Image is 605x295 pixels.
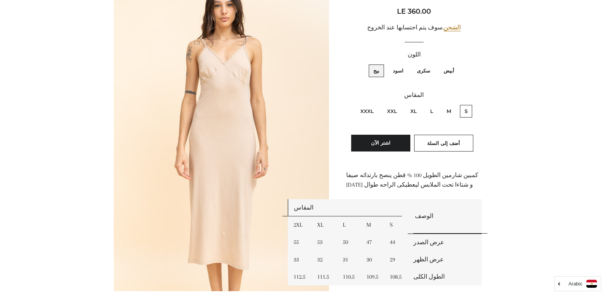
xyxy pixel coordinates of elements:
td: 50 [337,234,361,251]
div: .سوف يتم احتسابها عند الخروج [346,23,482,32]
label: L [426,105,438,118]
td: عرض الظهر [408,251,482,268]
span: LE 360.00 [397,7,431,16]
td: 111.5 [311,268,337,285]
td: 33 [288,251,311,268]
td: 109.5 [361,268,384,285]
td: L [337,216,361,234]
button: اشتر الآن [351,135,410,152]
td: عرض الصدر [408,234,482,251]
button: أضف إلى السلة [414,135,473,152]
td: 53 [311,234,337,251]
td: M [361,216,384,234]
td: 30 [361,251,384,268]
td: المقاس [288,199,407,216]
label: XXL [382,105,402,118]
td: 55 [288,234,311,251]
td: 32 [311,251,337,268]
a: الشحن [444,24,461,31]
td: 108.5 [384,268,407,285]
td: 44 [384,234,407,251]
td: 112.5 [288,268,311,285]
label: XL [406,105,421,118]
td: الطول الكلى [408,268,482,285]
td: 47 [361,234,384,251]
label: اسود [388,64,408,77]
td: XL [311,216,337,234]
td: 31 [337,251,361,268]
td: 29 [384,251,407,268]
label: سكرى [412,64,435,77]
a: Arabic [558,280,597,288]
label: بيج [369,64,384,77]
td: 110.5 [337,268,361,285]
label: المقاس [346,90,482,100]
td: الوصف [408,199,482,234]
td: 2XL [288,216,311,234]
label: XXXL [356,105,378,118]
label: S [460,105,472,118]
label: أبيض [439,64,459,77]
td: S [384,216,407,234]
label: M [442,105,456,118]
i: Arabic [568,281,582,286]
p: كمبين شارمين الطويل 100 % قطن ينصح بارتدائه صيفا و شتاءا تحت الملابس ليعطيكى الراحه طوال [DATE] [346,171,482,190]
span: أضف إلى السلة [427,140,460,146]
label: اللون [346,50,482,60]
